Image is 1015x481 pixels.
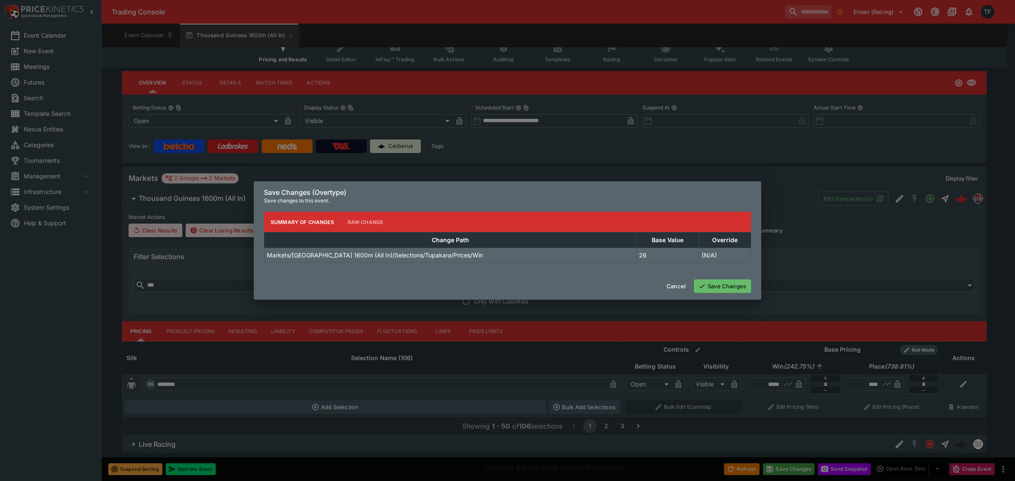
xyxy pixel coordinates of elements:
button: Raw Change [341,212,390,232]
button: Cancel [661,279,691,293]
button: Summary of Changes [264,212,341,232]
th: Override [699,232,751,248]
button: Save Changes [694,279,751,293]
th: Base Value [636,232,699,248]
p: Markets/[GEOGRAPHIC_DATA] 1600m (All In)/Selections/Tupakara/Prices/Win [267,251,483,260]
h6: Save Changes (Overtype) [264,188,751,197]
th: Change Path [264,232,636,248]
td: 26 [636,248,699,262]
td: (N/A) [699,248,751,262]
p: Save changes to this event. [264,197,751,205]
